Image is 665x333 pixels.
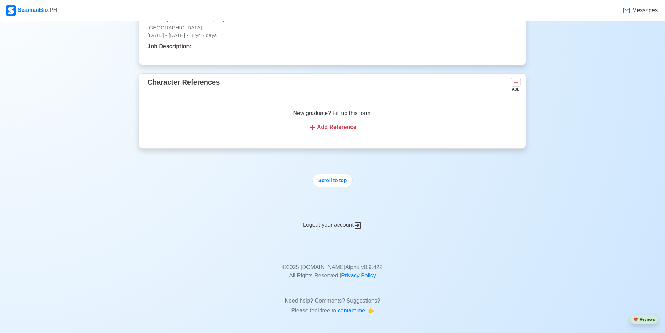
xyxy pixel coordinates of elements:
[186,32,188,38] span: •
[48,7,58,13] span: .PH
[6,5,16,16] img: Logo
[147,43,191,49] b: Job Description:
[338,307,367,313] span: contact me
[144,306,521,315] p: Please feel free to
[144,255,521,280] p: © 2025 [DOMAIN_NAME] Alpha v 0.9.422 All Rights Reserved |
[631,6,658,15] span: Messages
[147,24,517,32] p: [GEOGRAPHIC_DATA]
[147,31,517,39] p: [DATE] - [DATE]
[341,273,376,278] a: Privacy Policy
[511,87,519,92] div: ADD
[312,174,353,187] button: Scroll to top
[156,109,509,117] p: New graduate? Fill up this form.
[367,307,374,313] span: point
[147,78,220,86] span: Character References
[190,32,217,38] span: 1 yr 2 days
[633,317,638,321] span: heart
[156,123,509,131] div: Add Reference
[630,315,658,324] button: heartReviews
[6,5,57,16] div: SeamanBio
[139,212,526,230] div: Logout your account
[144,288,521,305] p: Need help? Comments? Suggestions?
